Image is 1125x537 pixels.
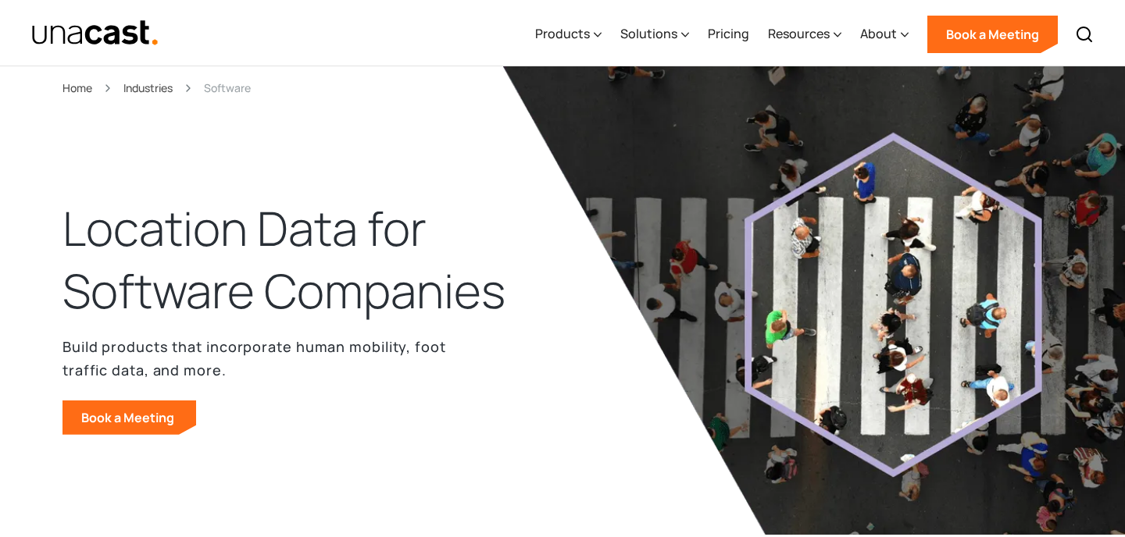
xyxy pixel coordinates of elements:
a: Pricing [708,2,749,66]
div: Products [535,24,590,43]
a: Industries [123,79,173,97]
div: Solutions [620,24,677,43]
p: Build products that incorporate human mobility, foot traffic data, and more. [62,335,469,382]
a: Book a Meeting [62,400,196,435]
h1: Location Data for Software Companies [62,197,512,322]
img: Search icon [1075,25,1094,44]
div: About [860,24,897,43]
a: Home [62,79,92,97]
img: Unacast text logo [31,20,159,47]
a: Book a Meeting [927,16,1058,53]
div: Software [204,79,251,97]
div: Resources [768,24,830,43]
